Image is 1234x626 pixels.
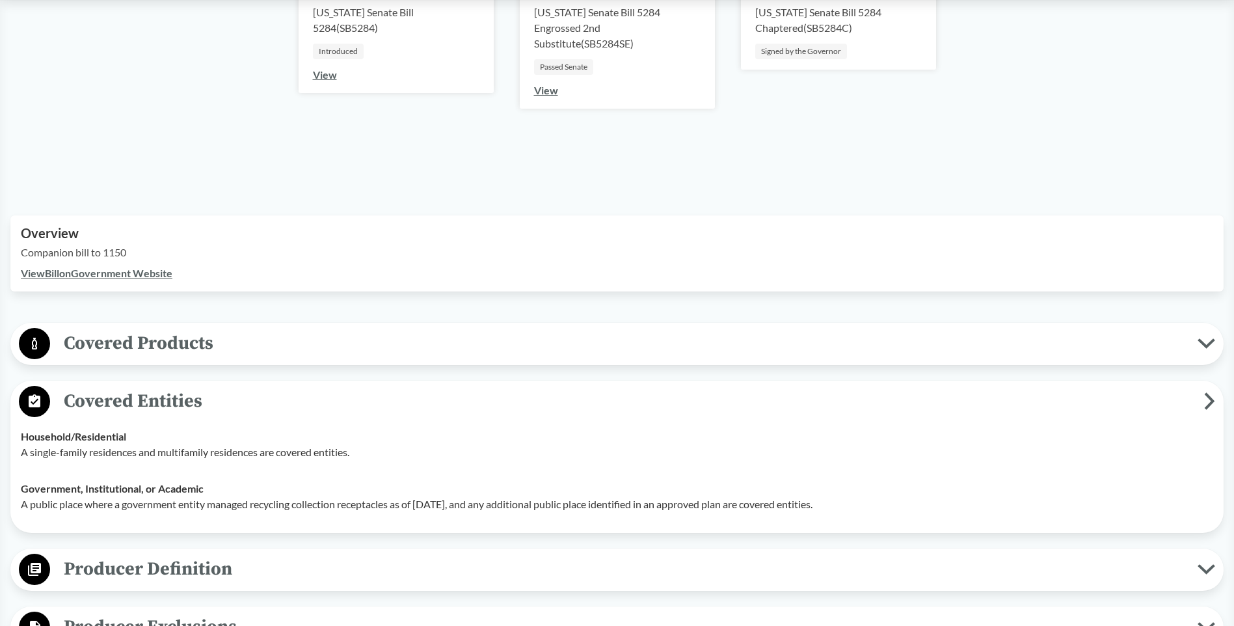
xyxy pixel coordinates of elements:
button: Covered Entities [15,385,1219,418]
span: Covered Entities [50,387,1204,416]
strong: Government, Institutional, or Academic [21,482,204,495]
span: Producer Definition [50,554,1198,584]
h2: Overview [21,226,1213,241]
button: Producer Definition [15,553,1219,586]
div: Introduced [313,44,364,59]
div: [US_STATE] Senate Bill 5284 Engrossed 2nd Substitute ( SB5284SE ) [534,5,701,51]
div: Signed by the Governor [755,44,847,59]
strong: Household/​Residential [21,430,126,442]
p: Companion bill to 1150 [21,245,1213,260]
div: Passed Senate [534,59,593,75]
button: Covered Products [15,327,1219,361]
a: View [534,84,558,96]
p: A public place where a government entity managed recycling collection receptacles as of [DATE], a... [21,497,1213,512]
span: Covered Products [50,329,1198,358]
div: [US_STATE] Senate Bill 5284 Chaptered ( SB5284C ) [755,5,922,36]
div: [US_STATE] Senate Bill 5284 ( SB5284 ) [313,5,479,36]
a: ViewBillonGovernment Website [21,267,172,279]
p: A single-family residences and multifamily residences are covered entities. [21,444,1213,460]
a: View [313,68,337,81]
